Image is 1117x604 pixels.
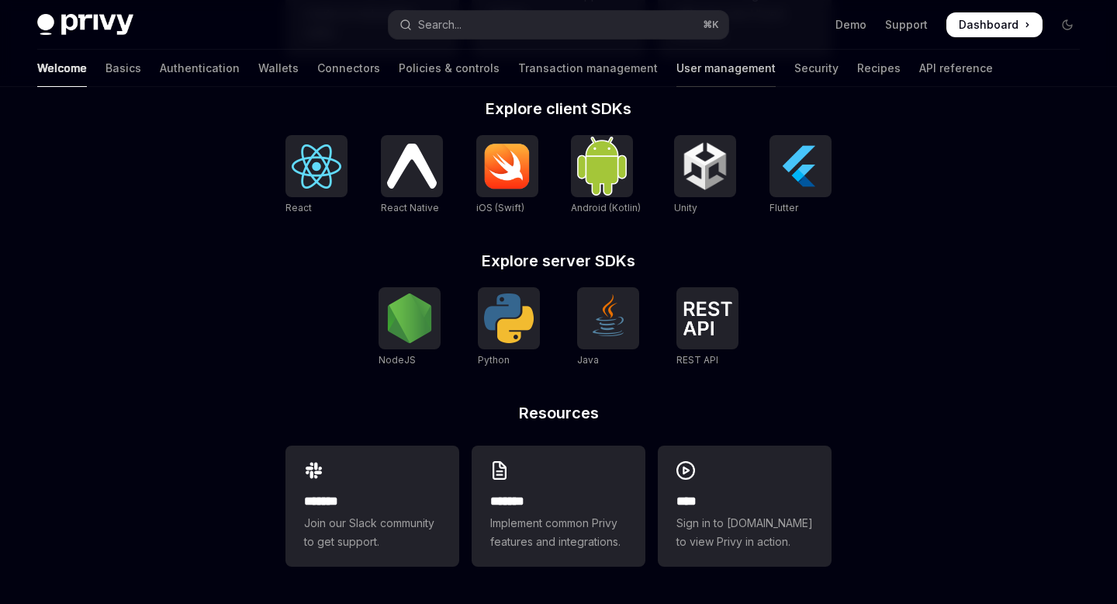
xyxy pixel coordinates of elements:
a: JavaJava [577,287,639,368]
span: NodeJS [379,354,416,366]
a: Wallets [258,50,299,87]
button: Open search [389,11,728,39]
a: FlutterFlutter [769,135,832,216]
a: iOS (Swift)iOS (Swift) [476,135,538,216]
img: React Native [387,144,437,188]
img: Flutter [776,141,825,191]
a: User management [676,50,776,87]
a: Transaction management [518,50,658,87]
a: PythonPython [478,287,540,368]
span: React Native [381,202,439,213]
span: ⌘ K [703,19,719,31]
a: UnityUnity [674,135,736,216]
img: dark logo [37,14,133,36]
img: Java [583,293,633,343]
a: Support [885,17,928,33]
span: React [285,202,312,213]
img: NodeJS [385,293,434,343]
h2: Resources [285,405,832,421]
a: Policies & controls [399,50,500,87]
a: Authentication [160,50,240,87]
span: iOS (Swift) [476,202,524,213]
img: REST API [683,301,732,335]
a: Demo [835,17,866,33]
span: Join our Slack community to get support. [304,514,441,551]
h2: Explore client SDKs [285,101,832,116]
a: React NativeReact Native [381,135,443,216]
span: Implement common Privy features and integrations. [490,514,627,551]
a: Connectors [317,50,380,87]
a: Basics [105,50,141,87]
span: Java [577,354,599,366]
a: NodeJSNodeJS [379,287,441,368]
span: REST API [676,354,718,366]
span: Python [478,354,510,366]
a: Dashboard [946,12,1043,37]
span: Unity [674,202,697,213]
span: Sign in to [DOMAIN_NAME] to view Privy in action. [676,514,813,551]
span: Android (Kotlin) [571,202,641,213]
img: Android (Kotlin) [577,137,627,195]
img: React [292,144,341,189]
a: **** **Implement common Privy features and integrations. [472,446,645,567]
button: Toggle dark mode [1055,12,1080,37]
span: Dashboard [959,17,1018,33]
a: Welcome [37,50,87,87]
a: REST APIREST API [676,287,738,368]
img: iOS (Swift) [482,143,532,189]
a: ****Sign in to [DOMAIN_NAME] to view Privy in action. [658,446,832,567]
div: Search... [418,16,462,34]
a: Recipes [857,50,901,87]
a: API reference [919,50,993,87]
span: Flutter [769,202,798,213]
a: **** **Join our Slack community to get support. [285,446,459,567]
h2: Explore server SDKs [285,253,832,269]
img: Unity [680,141,730,191]
a: Security [794,50,839,87]
img: Python [484,293,534,343]
a: Android (Kotlin)Android (Kotlin) [571,135,641,216]
a: ReactReact [285,135,348,216]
